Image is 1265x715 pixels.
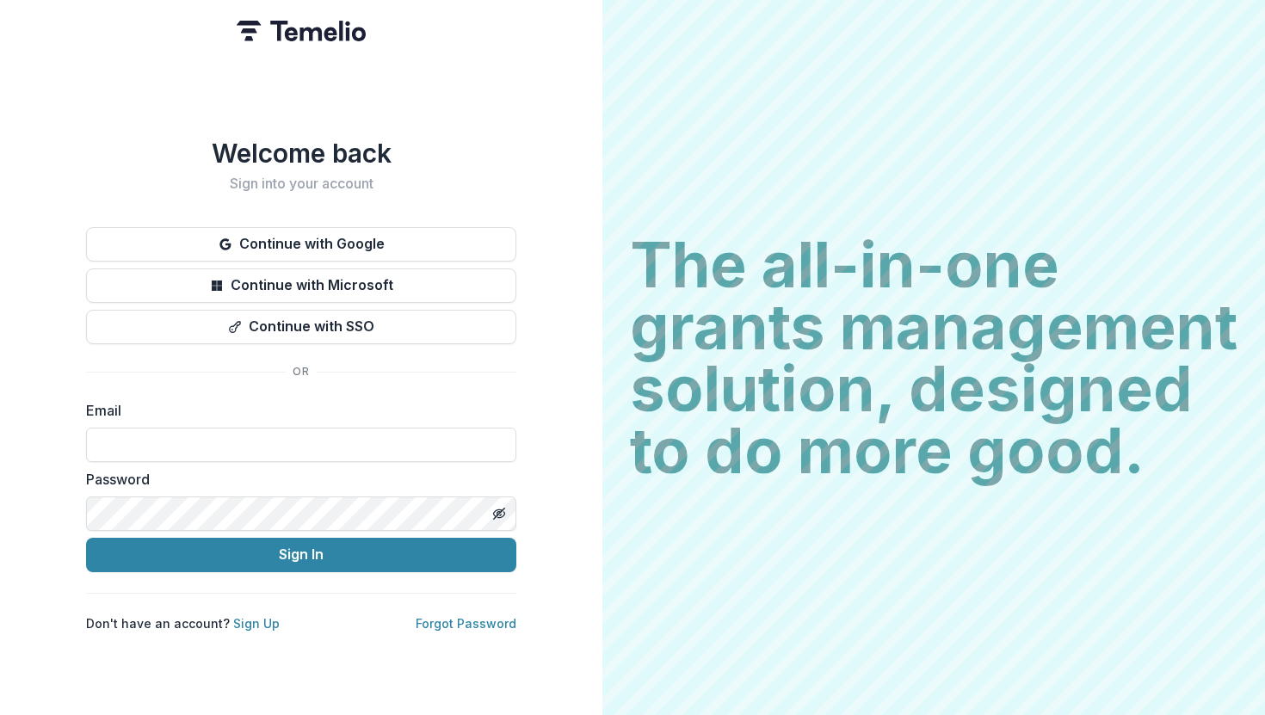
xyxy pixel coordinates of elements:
[416,616,516,631] a: Forgot Password
[86,310,516,344] button: Continue with SSO
[86,138,516,169] h1: Welcome back
[86,538,516,572] button: Sign In
[237,21,366,41] img: Temelio
[86,614,280,632] p: Don't have an account?
[86,469,506,490] label: Password
[233,616,280,631] a: Sign Up
[86,400,506,421] label: Email
[86,227,516,262] button: Continue with Google
[86,176,516,192] h2: Sign into your account
[485,500,513,527] button: Toggle password visibility
[86,268,516,303] button: Continue with Microsoft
